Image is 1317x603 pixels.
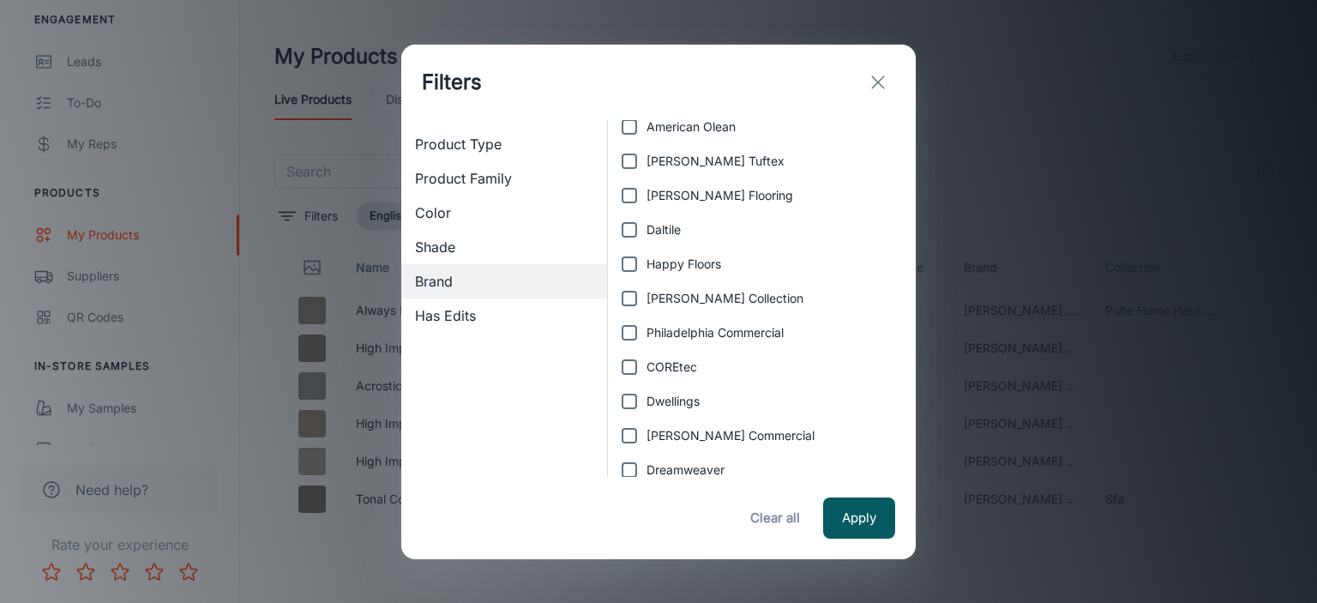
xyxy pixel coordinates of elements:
div: Product Type [401,127,607,161]
span: Dreamweaver [646,461,725,479]
h1: Filters [422,67,482,98]
span: COREtec [646,358,697,377]
div: Product Family [401,161,607,196]
span: American Olean [646,118,736,136]
span: Has Edits [415,305,593,326]
div: Shade [401,230,607,264]
span: Happy Floors [646,255,721,274]
span: Dwellings [646,392,700,411]
div: Brand [401,264,607,298]
span: Product Type [415,134,593,154]
span: [PERSON_NAME] Tuftex [646,152,785,171]
span: Product Family [415,168,593,189]
span: [PERSON_NAME] Flooring [646,186,793,205]
span: Color [415,202,593,223]
button: exit [861,65,895,99]
button: Clear all [741,497,809,539]
span: Philadelphia Commercial [646,323,784,342]
div: Has Edits [401,298,607,333]
span: Brand [415,271,593,292]
div: Color [401,196,607,230]
span: [PERSON_NAME] Collection [646,289,803,308]
span: Shade [415,237,593,257]
span: [PERSON_NAME] Commercial [646,426,815,445]
span: Daltile [646,220,681,239]
button: Apply [823,497,895,539]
